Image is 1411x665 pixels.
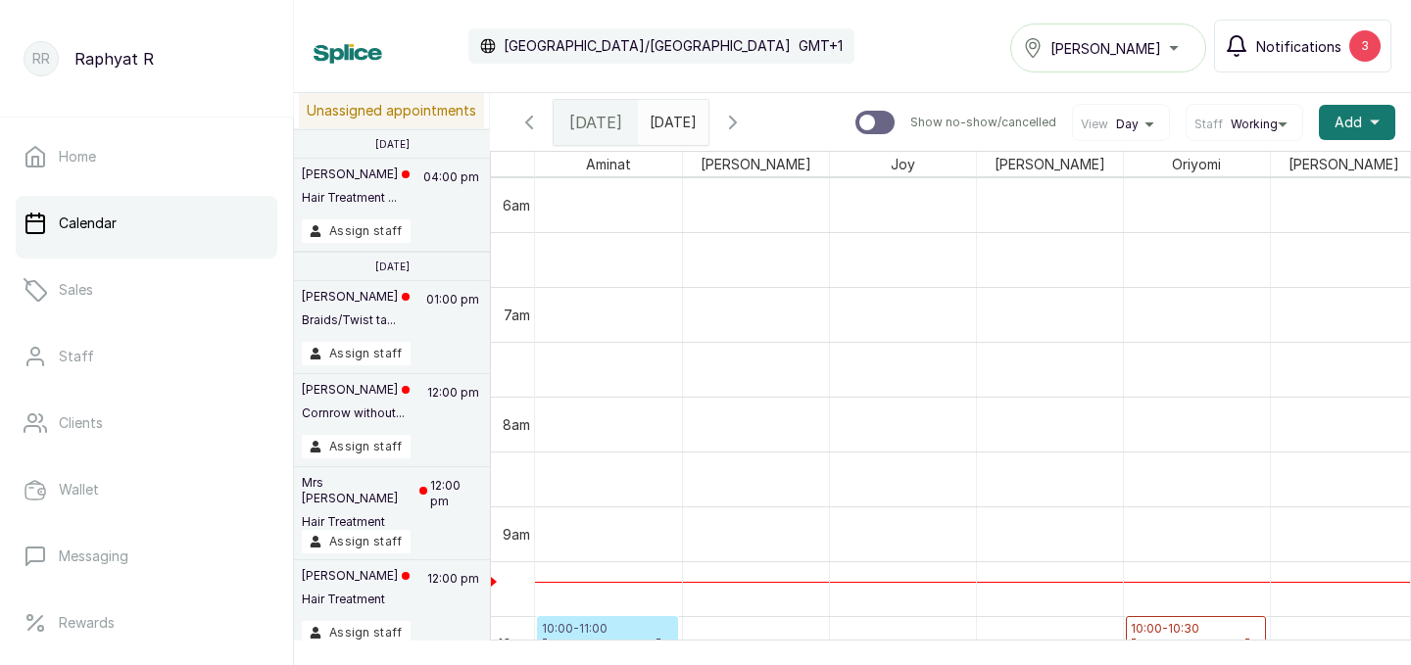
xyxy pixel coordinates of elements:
div: 3 [1349,30,1381,62]
span: [PERSON_NAME] [991,152,1109,176]
p: [PERSON_NAME] [302,568,410,584]
p: Rewards [59,613,115,633]
p: Raphyat R [74,47,154,71]
span: View [1081,117,1108,132]
span: Oriyomi [1168,152,1225,176]
span: Day [1116,117,1139,132]
button: StaffWorking [1194,117,1294,132]
span: [DATE] [569,111,622,134]
p: [PERSON_NAME] [302,166,410,182]
p: Hair Treatment ... [302,190,410,206]
p: RR [32,49,50,69]
span: Joy [887,152,919,176]
a: Wallet [16,462,277,517]
button: Notifications3 [1214,20,1391,72]
a: Home [16,129,277,184]
a: Messaging [16,529,277,584]
button: Add [1319,105,1395,140]
span: Notifications [1256,36,1341,57]
span: [PERSON_NAME] [1285,152,1403,176]
button: [PERSON_NAME] [1010,24,1206,72]
p: Unassigned appointments [299,93,484,128]
span: Add [1335,113,1362,132]
button: Assign staff [302,435,411,458]
button: Assign staff [302,530,411,553]
span: Staff [1194,117,1223,132]
p: GMT+1 [799,36,843,56]
div: 10am [494,634,534,654]
p: Hair Treatment [302,592,410,607]
p: Staff [59,347,94,366]
p: 12:00 pm [427,475,482,530]
button: Assign staff [302,342,411,365]
p: Clients [59,413,103,433]
button: Assign staff [302,219,411,243]
p: Messaging [59,546,128,566]
p: 01:00 pm [423,289,482,342]
button: ViewDay [1081,117,1161,132]
p: 10:00 - 11:00 [542,621,673,637]
div: 6am [499,195,534,215]
p: [PERSON_NAME] [302,382,410,398]
h3: [PERSON_NAME] [1131,637,1261,656]
p: Hair Treatment [302,514,427,530]
a: Staff [16,329,277,384]
button: Assign staff [302,621,411,644]
p: 04:00 pm [420,166,482,219]
p: 10:00 - 10:30 [1131,621,1261,637]
p: Braids/Twist ta... [302,312,410,328]
span: [PERSON_NAME] [1050,38,1161,59]
a: Clients [16,396,277,451]
p: Mrs [PERSON_NAME] [302,475,427,506]
div: 8am [499,414,534,435]
p: [GEOGRAPHIC_DATA]/[GEOGRAPHIC_DATA] [504,36,791,56]
p: Calendar [59,214,117,233]
span: Working [1231,117,1278,132]
div: 9am [499,524,534,545]
span: [PERSON_NAME] [697,152,815,176]
p: [PERSON_NAME] [302,289,410,305]
h3: [PERSON_NAME] [542,637,673,656]
p: Show no-show/cancelled [910,115,1056,130]
p: [DATE] [375,138,410,150]
span: Aminat [582,152,635,176]
p: 12:00 pm [424,568,482,621]
p: Cornrow without... [302,405,410,421]
a: Rewards [16,595,277,650]
p: Home [59,147,96,166]
a: Sales [16,262,277,317]
a: Calendar [16,196,277,251]
p: 12:00 pm [424,382,482,435]
div: [DATE] [554,100,638,145]
p: [DATE] [375,261,410,272]
div: 7am [500,305,534,325]
p: Sales [59,280,93,300]
p: Wallet [59,480,99,499]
